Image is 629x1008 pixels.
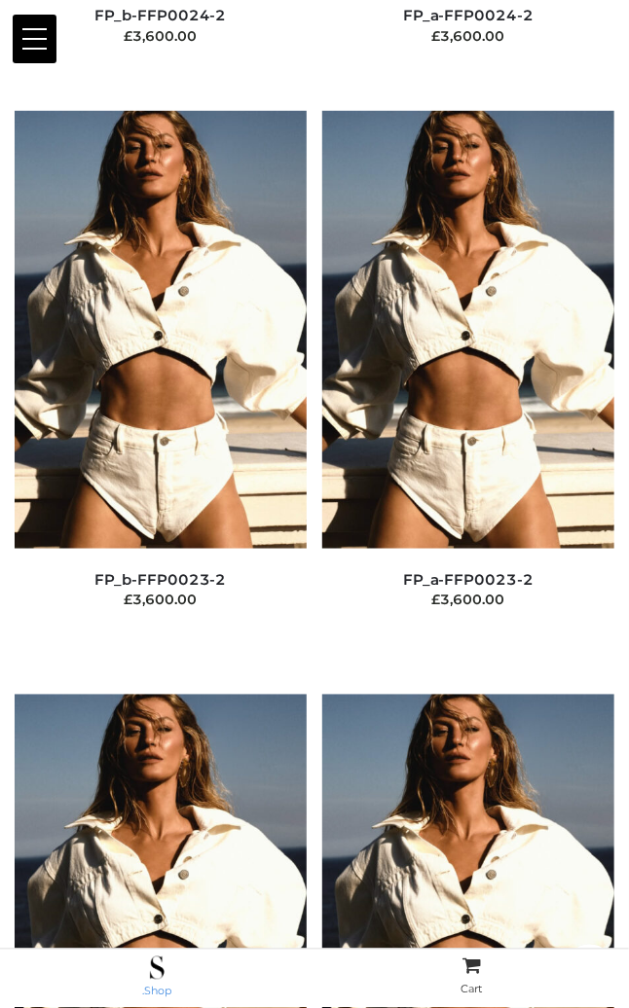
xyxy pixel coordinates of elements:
bdi: 3,600.00 [125,592,198,609]
span: £ [125,27,133,45]
span: £ [432,27,441,45]
img: FP_a-FFP0023-2 [322,111,614,549]
a: Cart [314,955,629,1001]
a: FP_a-FFP0024-2 [403,6,534,24]
img: .Shop [150,956,165,980]
bdi: 3,600.00 [125,27,198,45]
bdi: 3,600.00 [432,27,505,45]
img: FP_b-FFP0023-2 [15,111,307,549]
span: Cart [462,983,483,996]
bdi: 3,600.00 [432,592,505,609]
span: £ [432,592,441,609]
span: £ [125,592,133,609]
a: FP_a-FFP0023-2 [403,570,534,589]
a: FP_b-FFP0023-2 [95,570,227,589]
span: .Shop [143,985,172,998]
a: FP_b-FFP0024-2 [95,6,227,24]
